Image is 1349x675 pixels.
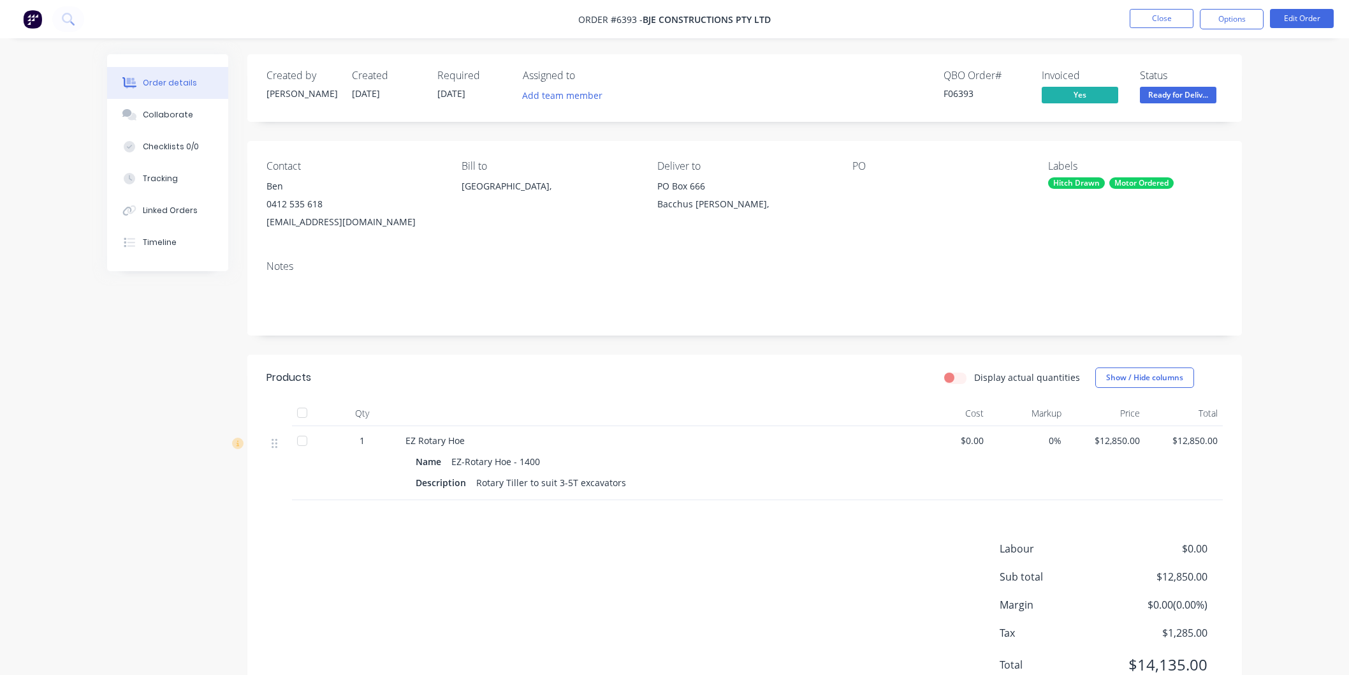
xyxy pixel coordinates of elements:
[1113,625,1207,641] span: $1,285.00
[143,141,199,152] div: Checklists 0/0
[360,434,365,447] span: 1
[657,177,832,218] div: PO Box 666Bacchus [PERSON_NAME],
[852,160,1027,172] div: PO
[1000,657,1113,672] span: Total
[266,177,441,195] div: Ben
[266,160,441,172] div: Contact
[657,195,832,213] div: Bacchus [PERSON_NAME],
[324,401,400,426] div: Qty
[143,237,177,248] div: Timeline
[989,401,1067,426] div: Markup
[352,70,422,82] div: Created
[143,77,197,89] div: Order details
[1042,87,1118,103] span: Yes
[107,67,228,99] button: Order details
[107,226,228,258] button: Timeline
[944,70,1026,82] div: QBO Order #
[352,87,380,100] span: [DATE]
[107,131,228,163] button: Checklists 0/0
[107,195,228,226] button: Linked Orders
[462,177,636,195] div: [GEOGRAPHIC_DATA],
[1000,597,1113,612] span: Margin
[266,260,1223,272] div: Notes
[1140,70,1223,82] div: Status
[1200,9,1264,29] button: Options
[462,177,636,218] div: [GEOGRAPHIC_DATA],
[1145,401,1223,426] div: Total
[266,213,441,231] div: [EMAIL_ADDRESS][DOMAIN_NAME]
[107,99,228,131] button: Collaborate
[1109,177,1174,189] div: Motor Ordered
[1048,160,1223,172] div: Labels
[1042,70,1125,82] div: Invoiced
[974,371,1080,384] label: Display actual quantities
[657,160,832,172] div: Deliver to
[416,473,471,492] div: Description
[1140,87,1216,103] span: Ready for Deliv...
[437,70,507,82] div: Required
[1113,569,1207,584] span: $12,850.00
[657,177,832,195] div: PO Box 666
[1140,87,1216,106] button: Ready for Deliv...
[266,195,441,213] div: 0412 535 618
[994,434,1062,447] span: 0%
[266,370,311,385] div: Products
[1150,434,1218,447] span: $12,850.00
[471,473,631,492] div: Rotary Tiller to suit 3-5T excavators
[405,434,465,447] span: EZ Rotary Hoe
[944,87,1026,100] div: F06393
[1130,9,1193,28] button: Close
[266,177,441,231] div: Ben0412 535 618[EMAIL_ADDRESS][DOMAIN_NAME]
[523,87,609,104] button: Add team member
[578,13,643,26] span: Order #6393 -
[1000,541,1113,556] span: Labour
[910,401,989,426] div: Cost
[462,160,636,172] div: Bill to
[1067,401,1145,426] div: Price
[1000,569,1113,584] span: Sub total
[1000,625,1113,641] span: Tax
[1113,541,1207,556] span: $0.00
[1048,177,1105,189] div: Hitch Drawn
[1113,597,1207,612] span: $0.00 ( 0.00 %)
[266,70,337,82] div: Created by
[143,205,198,216] div: Linked Orders
[1072,434,1140,447] span: $12,850.00
[1270,9,1334,28] button: Edit Order
[23,10,42,29] img: Factory
[143,173,178,184] div: Tracking
[416,452,446,471] div: Name
[523,70,650,82] div: Assigned to
[516,87,609,104] button: Add team member
[437,87,465,100] span: [DATE]
[446,452,545,471] div: EZ-Rotary Hoe - 1400
[143,109,193,121] div: Collaborate
[915,434,984,447] span: $0.00
[643,13,771,26] span: BJE Constructions Pty Ltd
[266,87,337,100] div: [PERSON_NAME]
[107,163,228,195] button: Tracking
[1095,367,1194,388] button: Show / Hide columns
